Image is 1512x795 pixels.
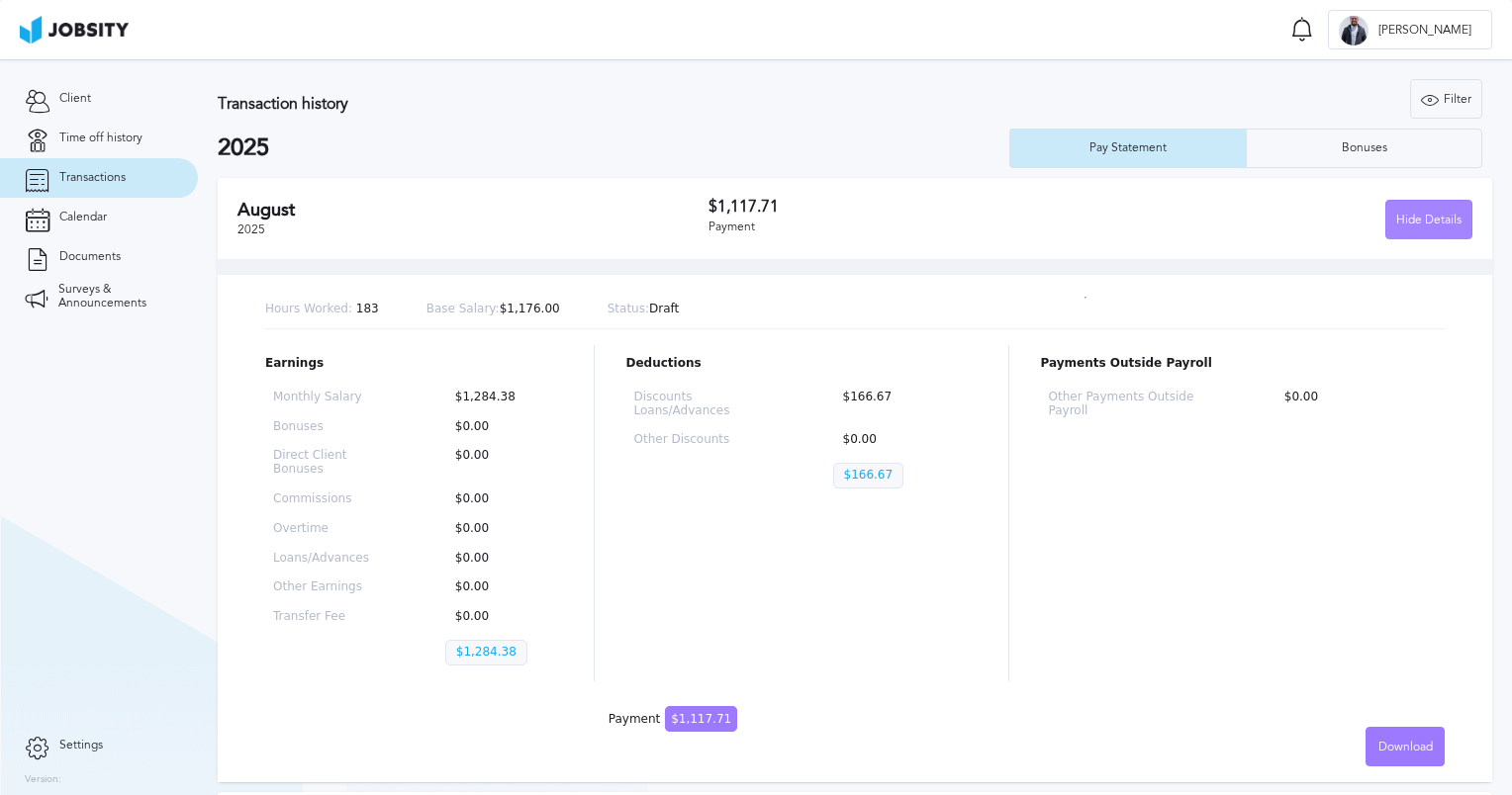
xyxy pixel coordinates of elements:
span: [PERSON_NAME] [1369,24,1481,38]
p: $1,176.00 [426,303,560,316]
p: Discounts Loans/Advances [634,391,770,418]
p: Bonuses [273,420,382,434]
div: Payment [609,713,737,727]
h2: August [237,200,709,221]
p: Overtime [273,522,382,536]
p: $0.00 [833,433,969,447]
p: Monthly Salary [273,391,382,404]
p: $0.00 [445,610,554,624]
p: Earnings [265,357,562,371]
p: Direct Client Bonuses [273,449,382,477]
span: Calendar [59,211,107,224]
button: A[PERSON_NAME] [1328,10,1492,49]
button: Bonuses [1246,129,1482,168]
h2: 2025 [218,134,1009,162]
p: $0.00 [445,492,554,506]
span: Documents [59,250,121,264]
h3: Transaction history [218,95,908,113]
div: Payment [709,221,1090,234]
p: Loans/Advances [273,552,382,566]
p: $0.00 [445,522,554,536]
p: $0.00 [445,552,554,566]
button: Pay Statement [1009,129,1246,168]
p: Payments Outside Payroll [1041,357,1446,371]
div: Bonuses [1332,141,1397,155]
span: Settings [59,739,103,752]
p: 183 [265,303,379,316]
p: Transfer Fee [273,610,382,624]
label: Version: [25,774,61,786]
span: Base Salary: [426,302,500,315]
button: Hide Details [1385,200,1472,239]
p: Other Discounts [634,433,770,447]
p: $1,284.38 [445,640,527,665]
span: Status: [608,302,649,315]
span: 2025 [237,222,265,236]
p: $166.67 [833,391,969,418]
div: A [1339,16,1369,45]
p: $166.67 [833,463,904,488]
div: Hide Details [1386,201,1471,240]
p: $1,284.38 [445,391,554,404]
span: Download [1378,741,1433,754]
p: Deductions [626,357,977,371]
p: $0.00 [1275,391,1437,418]
p: Commissions [273,492,382,506]
p: $0.00 [445,580,554,594]
button: Download [1366,727,1445,766]
span: $1,117.71 [665,706,737,732]
p: Other Earnings [273,580,382,594]
img: ab4bad089aa723f57921c736e9817d99.png [20,16,129,44]
span: Surveys & Announcements [58,283,173,310]
p: $0.00 [445,449,554,477]
div: Pay Statement [1080,141,1177,155]
p: Other Payments Outside Payroll [1049,391,1211,418]
h3: $1,117.71 [709,198,1090,216]
span: Hours Worked: [265,302,352,315]
span: Client [59,92,91,106]
p: Draft [608,303,680,316]
p: $0.00 [445,420,554,434]
span: Transactions [59,171,126,185]
button: Filter [1410,79,1482,119]
div: Filter [1411,80,1481,120]
span: Time off history [59,132,142,145]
